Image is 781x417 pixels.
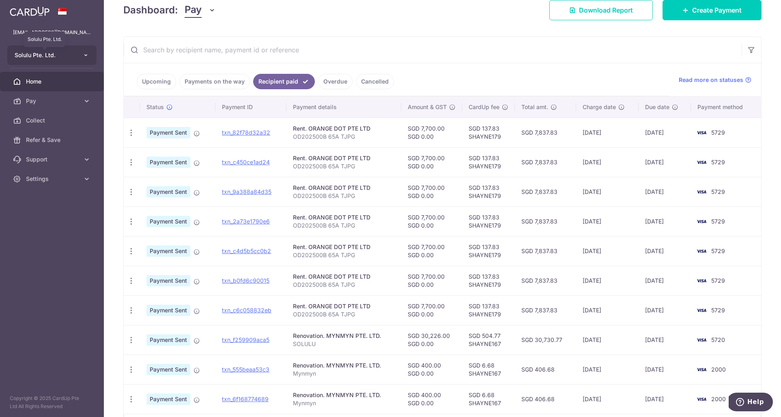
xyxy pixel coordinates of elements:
[515,177,576,206] td: SGD 7,837.83
[693,335,710,345] img: Bank Card
[711,366,726,373] span: 2000
[222,218,270,225] a: txn_2a73e1790e6
[146,186,190,198] span: Payment Sent
[293,154,395,162] div: Rent. ORANGE DOT PTE LTD
[711,129,725,136] span: 5729
[215,97,286,118] th: Payment ID
[693,305,710,315] img: Bank Card
[576,118,639,147] td: [DATE]
[515,384,576,414] td: SGD 406.68
[711,247,725,254] span: 5729
[462,384,515,414] td: SGD 6.68 SHAYNE167
[515,147,576,177] td: SGD 7,837.83
[645,103,669,111] span: Due date
[222,188,271,195] a: txn_9a388a84d35
[693,394,710,404] img: Bank Card
[401,177,462,206] td: SGD 7,700.00 SGD 0.00
[515,206,576,236] td: SGD 7,837.83
[401,325,462,355] td: SGD 30,226.00 SGD 0.00
[579,5,633,15] span: Download Report
[222,159,270,166] a: txn_c450ce1ad24
[401,266,462,295] td: SGD 7,700.00 SGD 0.00
[711,188,725,195] span: 5729
[639,206,691,236] td: [DATE]
[639,266,691,295] td: [DATE]
[24,32,65,47] div: Solulu Pte. Ltd.
[639,384,691,414] td: [DATE]
[26,116,80,125] span: Collect
[679,76,743,84] span: Read more on statuses
[401,295,462,325] td: SGD 7,700.00 SGD 0.00
[693,187,710,197] img: Bank Card
[293,361,395,370] div: Renovation. MYNMYN PTE. LTD.
[222,307,271,314] a: txn_c6c058832eb
[293,125,395,133] div: Rent. ORANGE DOT PTE LTD
[401,384,462,414] td: SGD 400.00 SGD 0.00
[729,393,773,413] iframe: Opens a widget where you can find more information
[692,5,742,15] span: Create Payment
[408,103,447,111] span: Amount & GST
[576,355,639,384] td: [DATE]
[10,6,49,16] img: CardUp
[179,74,250,89] a: Payments on the way
[711,336,725,343] span: 5720
[222,129,270,136] a: txn_82f78d32a32
[293,221,395,230] p: OD202500B 65A TJPG
[576,384,639,414] td: [DATE]
[222,396,269,402] a: txn_6f168774689
[146,305,190,316] span: Payment Sent
[401,355,462,384] td: SGD 400.00 SGD 0.00
[639,325,691,355] td: [DATE]
[576,295,639,325] td: [DATE]
[693,217,710,226] img: Bank Card
[576,325,639,355] td: [DATE]
[26,155,80,163] span: Support
[356,74,394,89] a: Cancelled
[185,2,216,18] button: Pay
[124,37,742,63] input: Search by recipient name, payment id or reference
[293,302,395,310] div: Rent. ORANGE DOT PTE LTD
[146,393,190,405] span: Payment Sent
[711,159,725,166] span: 5729
[222,366,269,373] a: txn_555beaa53c3
[693,128,710,138] img: Bank Card
[146,334,190,346] span: Payment Sent
[639,355,691,384] td: [DATE]
[146,245,190,257] span: Payment Sent
[293,391,395,399] div: Renovation. MYNMYN PTE. LTD.
[318,74,353,89] a: Overdue
[293,273,395,281] div: Rent. ORANGE DOT PTE LTD
[469,103,499,111] span: CardUp fee
[462,355,515,384] td: SGD 6.68 SHAYNE167
[576,147,639,177] td: [DATE]
[137,74,176,89] a: Upcoming
[293,243,395,251] div: Rent. ORANGE DOT PTE LTD
[185,2,202,18] span: Pay
[15,51,75,59] span: Solulu Pte. Ltd.
[253,74,315,89] a: Recipient paid
[693,276,710,286] img: Bank Card
[146,364,190,375] span: Payment Sent
[693,365,710,374] img: Bank Card
[293,184,395,192] div: Rent. ORANGE DOT PTE LTD
[521,103,548,111] span: Total amt.
[576,177,639,206] td: [DATE]
[515,325,576,355] td: SGD 30,730.77
[401,118,462,147] td: SGD 7,700.00 SGD 0.00
[693,157,710,167] img: Bank Card
[576,206,639,236] td: [DATE]
[222,277,269,284] a: txn_b0fd6c90015
[26,136,80,144] span: Refer & Save
[462,118,515,147] td: SGD 137.83 SHAYNE179
[222,247,271,254] a: txn_c4d5b5cc0b2
[293,332,395,340] div: Renovation. MYNMYN PTE. LTD.
[693,246,710,256] img: Bank Card
[293,370,395,378] p: Mynmyn
[7,45,97,65] button: Solulu Pte. Ltd.Solulu Pte. Ltd.
[293,213,395,221] div: Rent. ORANGE DOT PTE LTD
[462,325,515,355] td: SGD 504.77 SHAYNE167
[576,266,639,295] td: [DATE]
[515,295,576,325] td: SGD 7,837.83
[639,295,691,325] td: [DATE]
[639,236,691,266] td: [DATE]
